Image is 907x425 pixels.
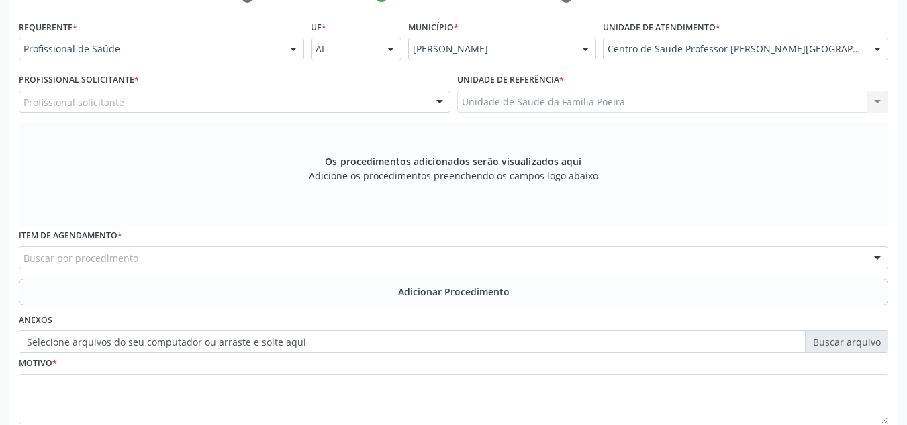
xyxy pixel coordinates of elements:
label: Unidade de referência [457,70,564,91]
span: Profissional de Saúde [23,42,277,56]
label: Motivo [19,353,57,374]
label: Item de agendamento [19,226,122,246]
label: Profissional Solicitante [19,70,139,91]
span: AL [316,42,374,56]
span: Buscar por procedimento [23,251,138,265]
span: Adicione os procedimentos preenchendo os campos logo abaixo [309,169,598,183]
span: [PERSON_NAME] [413,42,569,56]
span: Os procedimentos adicionados serão visualizados aqui [325,154,581,169]
button: Adicionar Procedimento [19,279,888,305]
span: Centro de Saude Professor [PERSON_NAME][GEOGRAPHIC_DATA] [608,42,861,56]
span: Adicionar Procedimento [398,285,510,299]
label: Município [408,17,459,38]
label: UF [311,17,326,38]
label: Unidade de atendimento [603,17,720,38]
span: Profissional solicitante [23,95,124,109]
label: Anexos [19,310,52,331]
label: Requerente [19,17,77,38]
